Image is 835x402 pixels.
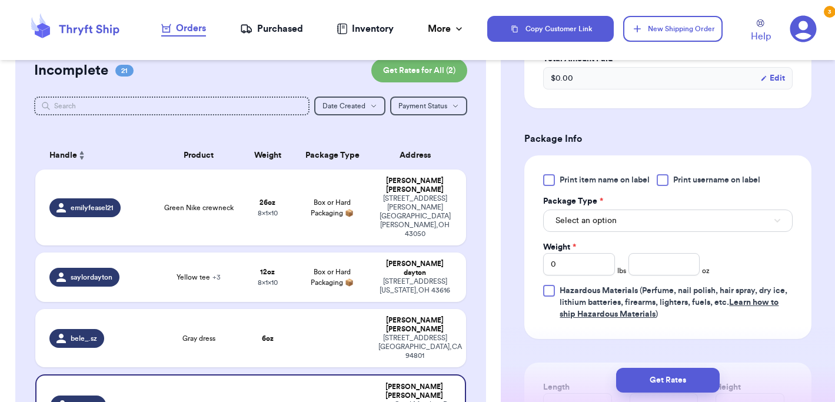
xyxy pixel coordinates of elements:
span: emilyfeasel21 [71,203,114,212]
th: Weight [242,141,294,170]
span: bele_.sz [71,334,97,343]
a: 3 [790,15,817,42]
span: 8 x 1 x 10 [258,210,278,217]
span: saylordayton [71,273,112,282]
span: Help [751,29,771,44]
div: More [428,22,465,36]
span: Print username on label [673,174,760,186]
button: New Shipping Order [623,16,722,42]
div: [PERSON_NAME] [PERSON_NAME] [378,177,452,194]
strong: 26 oz [260,199,275,206]
a: Orders [161,21,206,36]
button: Edit [760,72,785,84]
th: Address [371,141,466,170]
span: 21 [115,65,134,77]
div: [PERSON_NAME] [PERSON_NAME] [378,316,452,334]
th: Package Type [294,141,371,170]
label: Package Type [543,195,603,207]
span: Print item name on label [560,174,650,186]
button: Get Rates for All (2) [371,59,467,82]
div: [STREET_ADDRESS] [GEOGRAPHIC_DATA] , CA 94801 [378,334,452,360]
span: + 3 [212,274,221,281]
div: [STREET_ADDRESS] [US_STATE] , OH 43616 [378,277,452,295]
div: Orders [161,21,206,35]
span: Date Created [322,102,365,109]
span: Yellow tee [177,273,221,282]
span: Green Nike crewneck [164,203,234,212]
input: Search [34,97,310,115]
button: Select an option [543,210,793,232]
button: Sort ascending [77,148,87,162]
button: Payment Status [390,97,467,115]
span: Box or Hard Packaging 📦 [311,199,354,217]
span: Box or Hard Packaging 📦 [311,268,354,286]
th: Product [156,141,242,170]
span: oz [702,266,710,275]
label: Weight [543,241,576,253]
span: Handle [49,149,77,162]
button: Get Rates [616,368,720,393]
a: Inventory [337,22,394,36]
strong: 6 oz [262,335,274,342]
div: [STREET_ADDRESS][PERSON_NAME] [GEOGRAPHIC_DATA][PERSON_NAME] , OH 43050 [378,194,452,238]
span: $ 0.00 [551,72,573,84]
h2: Incomplete [34,61,108,80]
h3: Package Info [524,132,811,146]
div: [PERSON_NAME] dayton [378,260,452,277]
span: Payment Status [398,102,447,109]
span: Hazardous Materials [560,287,638,295]
span: lbs [617,266,626,275]
span: Select an option [555,215,617,227]
span: 8 x 1 x 10 [258,279,278,286]
span: (Perfume, nail polish, hair spray, dry ice, lithium batteries, firearms, lighters, fuels, etc. ) [560,287,787,318]
div: [PERSON_NAME] [PERSON_NAME] [378,383,451,400]
a: Help [751,19,771,44]
span: Gray dress [182,334,215,343]
button: Date Created [314,97,385,115]
button: Copy Customer Link [487,16,614,42]
strong: 12 oz [260,268,275,275]
a: Purchased [240,22,303,36]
